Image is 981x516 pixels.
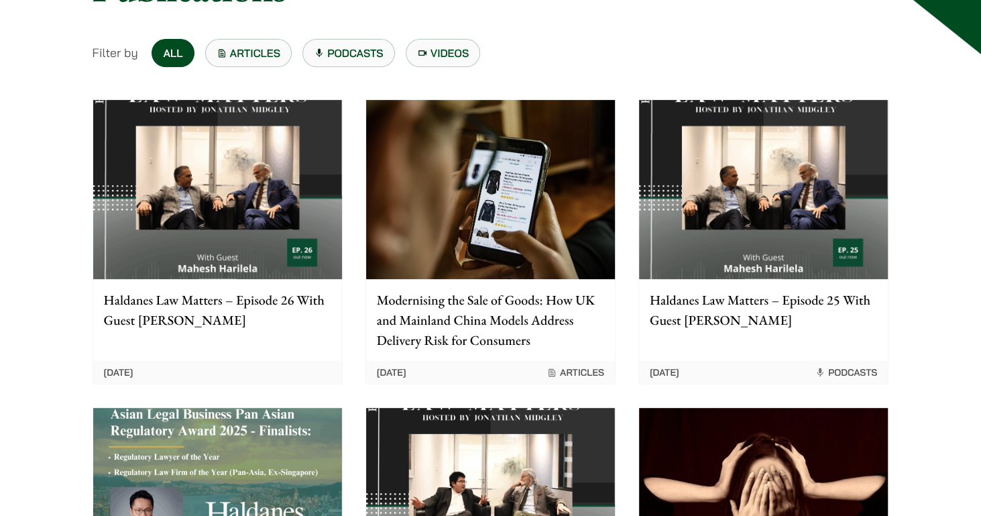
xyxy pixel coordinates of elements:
a: Haldanes Law Matters – Episode 25 With Guest [PERSON_NAME] [DATE] Podcasts [638,99,888,384]
p: Modernising the Sale of Goods: How UK and Mainland China Models Address Delivery Risk for Consumers [377,290,604,350]
a: Modernising the Sale of Goods: How UK and Mainland China Models Address Delivery Risk for Consume... [365,99,616,384]
a: Articles [205,39,292,67]
time: [DATE] [377,366,406,378]
span: Podcasts [815,366,877,378]
a: Podcasts [302,39,395,67]
span: Filter by [93,44,138,62]
a: Videos [406,39,481,67]
a: Haldanes Law Matters – Episode 26 With Guest [PERSON_NAME] [DATE] [93,99,343,384]
p: Haldanes Law Matters – Episode 25 With Guest [PERSON_NAME] [650,290,877,330]
time: [DATE] [104,366,133,378]
p: Haldanes Law Matters – Episode 26 With Guest [PERSON_NAME] [104,290,331,330]
span: Articles [546,366,604,378]
a: All [152,39,194,67]
time: [DATE] [650,366,679,378]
